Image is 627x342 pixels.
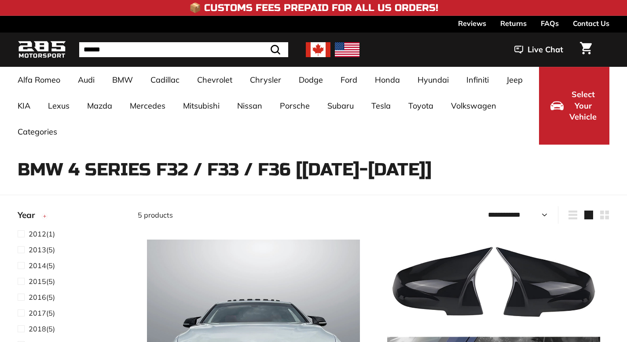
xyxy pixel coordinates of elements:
a: Lexus [39,93,78,119]
a: Mazda [78,93,121,119]
a: Infiniti [458,67,498,93]
a: Mitsubishi [174,93,228,119]
a: Porsche [271,93,319,119]
a: Jeep [498,67,532,93]
a: Contact Us [573,16,609,31]
span: (5) [29,308,55,318]
a: Volkswagen [442,93,505,119]
span: Live Chat [528,44,563,55]
span: 2015 [29,277,46,286]
a: Nissan [228,93,271,119]
span: (5) [29,292,55,302]
span: 2012 [29,229,46,238]
span: 2017 [29,309,46,317]
a: Toyota [400,93,442,119]
h1: BMW 4 Series F32 / F33 / F36 [[DATE]-[DATE]] [18,160,609,179]
a: Tesla [363,93,400,119]
a: Dodge [290,67,332,93]
a: FAQs [541,16,559,31]
span: 2014 [29,261,46,270]
button: Select Your Vehicle [539,67,609,145]
span: (1) [29,229,55,239]
input: Search [79,42,288,57]
h4: 📦 Customs Fees Prepaid for All US Orders! [189,3,438,13]
img: Logo_285_Motorsport_areodynamics_components [18,40,66,60]
button: Live Chat [503,39,575,61]
span: 2013 [29,245,46,254]
a: Alfa Romeo [9,67,69,93]
a: Returns [500,16,527,31]
span: (5) [29,244,55,255]
div: 5 products [138,210,374,220]
a: Audi [69,67,103,93]
span: Year [18,209,41,222]
a: Reviews [458,16,486,31]
a: Cadillac [142,67,188,93]
a: Chrysler [241,67,290,93]
a: BMW [103,67,142,93]
span: 2016 [29,293,46,302]
button: Year [18,206,124,228]
span: (5) [29,276,55,287]
a: KIA [9,93,39,119]
span: (5) [29,260,55,271]
a: Subaru [319,93,363,119]
a: Cart [575,35,597,65]
a: Honda [366,67,409,93]
a: Hyundai [409,67,458,93]
a: Mercedes [121,93,174,119]
span: Select Your Vehicle [568,89,598,123]
span: 2018 [29,324,46,333]
a: Chevrolet [188,67,241,93]
span: (5) [29,324,55,334]
a: Ford [332,67,366,93]
a: Categories [9,119,66,145]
